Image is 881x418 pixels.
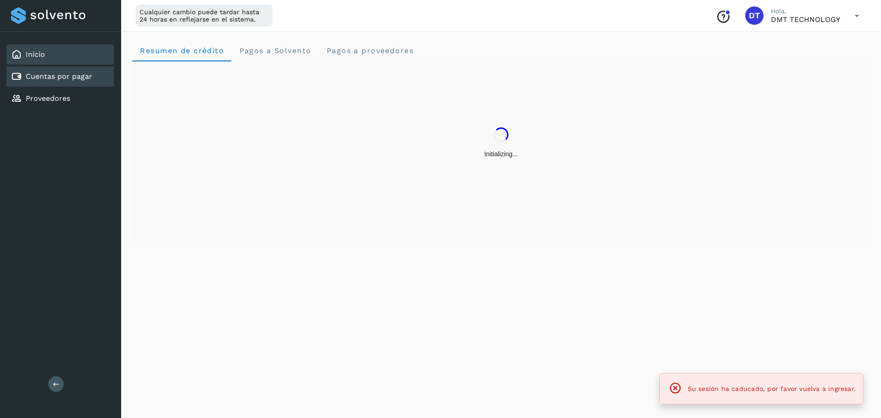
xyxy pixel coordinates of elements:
[136,5,273,27] div: Cualquier cambio puede tardar hasta 24 horas en reflejarse en el sistema.
[26,72,92,81] a: Cuentas por pagar
[688,385,856,392] span: Su sesión ha caducado, por favor vuelva a ingresar.
[239,46,311,55] span: Pagos a Solvento
[771,15,840,24] p: DMT TECHNOLOGY
[326,46,413,55] span: Pagos a proveedores
[139,46,224,55] span: Resumen de crédito
[6,88,114,109] div: Proveedores
[771,7,840,15] p: Hola,
[6,66,114,87] div: Cuentas por pagar
[6,44,114,65] div: Inicio
[26,50,45,59] a: Inicio
[26,94,70,103] a: Proveedores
